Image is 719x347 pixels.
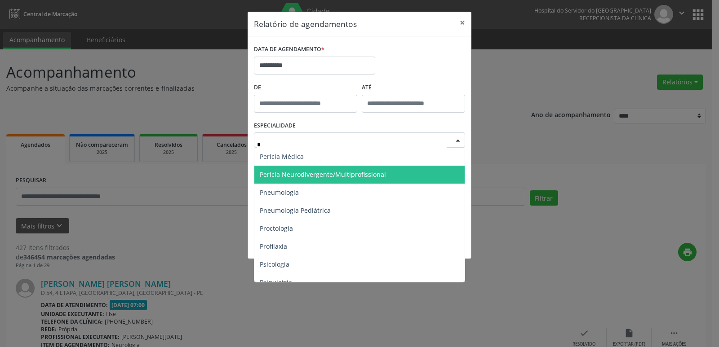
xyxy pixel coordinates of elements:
span: Perícia Neurodivergente/Multiprofissional [260,170,386,179]
span: Psiquiatria [260,278,292,286]
label: ESPECIALIDADE [254,119,296,133]
h5: Relatório de agendamentos [254,18,357,30]
span: Profilaxia [260,242,287,250]
span: Perícia Médica [260,152,304,161]
label: De [254,81,357,95]
label: ATÉ [362,81,465,95]
span: Pneumologia [260,188,299,197]
span: Psicologia [260,260,289,268]
label: DATA DE AGENDAMENTO [254,43,324,57]
span: Pneumologia Pediátrica [260,206,331,215]
span: Proctologia [260,224,293,233]
button: Close [453,12,471,34]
